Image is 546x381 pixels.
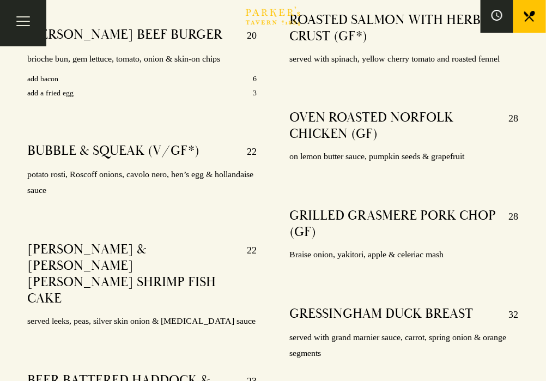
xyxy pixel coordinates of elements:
h4: GRILLED GRASMERE PORK CHOP (GF) [289,208,498,240]
p: on lemon butter sauce, pumpkin seeds & grapefruit [289,149,519,165]
h4: BUBBLE & SQUEAK (V/GF*) [27,143,199,160]
p: 3 [253,86,257,100]
h4: [PERSON_NAME] & [PERSON_NAME] [PERSON_NAME] SHRIMP FISH CAKE [27,241,236,307]
p: Braise onion, yakitori, apple & celeriac mash [289,247,519,263]
h4: ROASTED SALMON WITH HERB CRUST (GF*) [289,12,498,45]
p: potato rosti, Roscoff onions, cavolo nero, hen’s egg & hollandaise sauce [27,167,257,198]
h4: GRESSINGHAM DUCK BREAST [289,306,473,323]
p: 22 [236,241,257,307]
p: served leeks, peas, silver skin onion & [MEDICAL_DATA] sauce [27,313,257,329]
p: served with spinach, yellow cherry tomato and roasted fennel [289,51,519,67]
p: add a fried egg [27,86,74,100]
p: 20 [236,27,257,44]
p: 6 [253,72,257,86]
h4: [PERSON_NAME] BEEF BURGER [27,27,222,44]
p: 28 [498,110,519,142]
h4: OVEN ROASTED NORFOLK CHICKEN (GF) [289,110,498,142]
p: 28 [498,208,519,240]
p: 32 [498,306,519,323]
p: add bacon [27,72,58,86]
p: 22 [236,143,257,160]
p: served with grand marnier sauce, carrot, spring onion & orange segments [289,330,519,361]
p: brioche bun, gem lettuce, tomato, onion & skin-on chips [27,51,257,67]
